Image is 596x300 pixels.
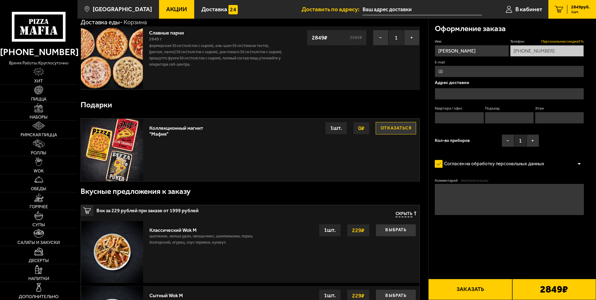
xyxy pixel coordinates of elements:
span: Авангардная улица, 31 [363,4,482,15]
label: Имя [435,39,509,44]
a: Классический Wok Mцыпленок, лапша удон, овощи микс, шампиньоны, перец болгарский, огурец, соус те... [81,221,420,283]
span: Акции [166,6,187,12]
button: Скрыть [396,211,416,217]
strong: 0 ₽ [357,122,366,134]
span: Римская пицца [21,133,57,137]
label: E-mail [435,60,584,65]
button: + [404,30,420,45]
span: Десерты [29,258,49,263]
label: Этаж [535,106,584,111]
span: Наборы [30,115,48,119]
input: Имя [435,45,509,57]
h3: Подарки [81,101,112,109]
span: 2840 г [149,36,162,42]
h3: Оформление заказа [435,25,506,33]
div: Классический Wok M [149,224,257,233]
span: (необязательно) [461,178,488,183]
span: Доставить по адресу: [302,6,363,12]
h3: Вкусные предложения к заказу [81,188,190,195]
span: В кабинет [515,6,542,12]
span: Кол-во приборов [435,138,470,143]
span: Горячее [30,204,48,209]
span: Вок за 229 рублей при заказе от 1999 рублей [96,205,300,213]
strong: 2849 ₽ [310,32,329,44]
span: Скрыть [396,211,412,217]
span: Доставка [201,6,227,12]
p: Адрес доставки [435,80,584,85]
span: WOK [34,169,44,173]
label: Согласен на обработку персональных данных [435,158,551,170]
span: Дополнительно [19,294,59,299]
strong: 229 ₽ [350,224,366,236]
input: +7 ( [510,45,584,57]
span: Салаты и закуски [17,240,60,245]
span: 1 [514,134,527,147]
span: 1 [388,30,404,45]
button: − [502,134,514,147]
b: 2849 ₽ [540,284,568,294]
label: Комментарий [435,178,584,183]
span: Супы [32,223,45,227]
s: 3985 ₽ [349,35,363,40]
span: 2849 руб. [571,5,590,9]
span: Персональная скидка 5 % [541,39,584,44]
input: Ваш адрес доставки [363,4,482,15]
label: Квартира / офис [435,106,484,111]
div: 1 шт. [319,224,341,237]
div: Сытный Wok M [149,289,242,298]
p: цыпленок, лапша удон, овощи микс, шампиньоны, перец болгарский, огурец, соус терияки, кунжут. [149,233,257,249]
span: [GEOGRAPHIC_DATA] [93,6,152,12]
button: + [527,134,539,147]
div: Коллекционный магнит "Мафия" [149,122,207,137]
div: Корзина [124,18,147,26]
span: Напитки [28,276,49,281]
label: Телефон [510,39,584,44]
button: Отказаться [376,122,416,134]
a: Доставка еды- [81,18,123,26]
a: Коллекционный магнит "Мафия"Отказаться0₽1шт. [81,119,420,181]
span: 1 шт. [571,10,590,14]
span: Обеды [31,186,46,191]
label: Подъезд [485,106,534,111]
input: @ [435,66,584,77]
button: Заказать [428,279,512,300]
button: − [373,30,388,45]
span: Хит [34,79,43,83]
button: Выбрать [376,224,416,237]
p: Фермерская 30 см (толстое с сыром), Аль-Шам 30 см (тонкое тесто), [PERSON_NAME] 30 см (толстое с ... [149,43,287,68]
div: 1 шт. [325,122,347,134]
span: Пицца [31,97,46,101]
a: Славные парни [149,28,190,36]
span: Роллы [31,151,46,155]
img: 15daf4d41897b9f0e9f617042186c801.svg [228,5,238,14]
